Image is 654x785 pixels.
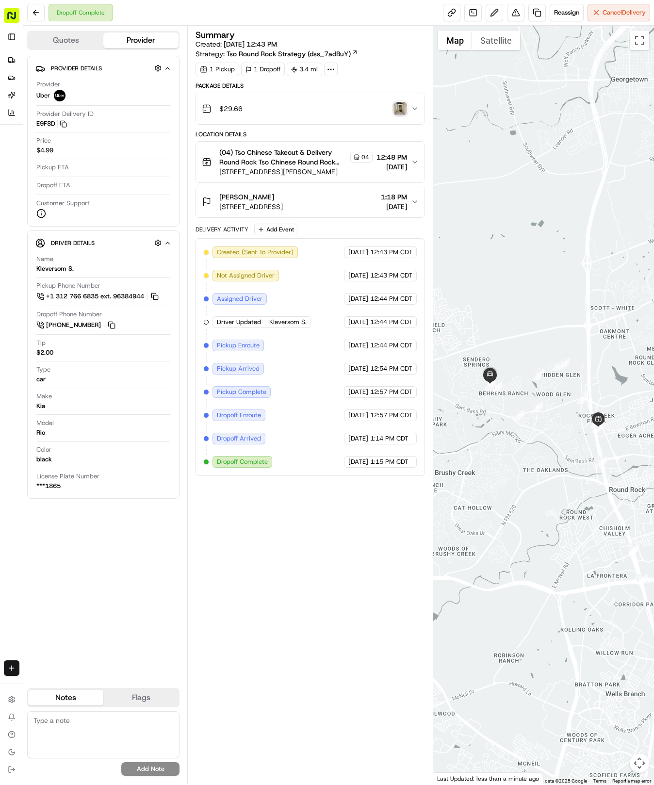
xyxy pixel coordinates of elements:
[51,65,102,72] span: Provider Details
[36,199,90,208] span: Customer Support
[370,458,409,466] span: 1:15 PM CDT
[196,142,425,182] button: (04) Tso Chinese Takeout & Delivery Round Rock Tso Chinese Round Rock Manager04[STREET_ADDRESS][P...
[196,131,425,138] div: Location Details
[36,339,46,347] span: Tip
[36,472,99,481] span: License Plate Number
[196,63,239,76] div: 1 Pickup
[196,186,425,217] button: [PERSON_NAME][STREET_ADDRESS]1:18 PM[DATE]
[36,281,100,290] span: Pickup Phone Number
[51,239,95,247] span: Driver Details
[376,162,407,172] span: [DATE]
[46,321,101,329] span: [PHONE_NUMBER]
[36,136,51,145] span: Price
[227,49,351,59] span: Tso Round Rock Strategy (dss_7adBuY)
[348,388,368,396] span: [DATE]
[438,31,472,50] button: Show street map
[28,33,103,48] button: Quotes
[370,364,412,373] span: 12:54 PM CDT
[217,248,294,257] span: Created (Sent To Provider)
[103,690,179,705] button: Flags
[36,392,52,401] span: Make
[196,39,277,49] span: Created:
[629,543,639,554] div: 4
[196,82,425,90] div: Package Details
[217,434,261,443] span: Dropoff Arrived
[217,364,260,373] span: Pickup Arrived
[436,772,468,785] a: Open this area in Google Maps (opens a new window)
[370,318,412,327] span: 12:44 PM CDT
[46,292,144,301] span: +1 312 766 6835 ext. 96384944
[589,418,600,428] div: 8
[35,60,171,76] button: Provider Details
[36,402,45,410] div: Kia
[36,181,70,190] span: Dropoff ETA
[36,110,94,118] span: Provider Delivery ID
[603,8,646,17] span: Cancel Delivery
[28,690,103,705] button: Notes
[393,102,407,115] img: photo_proof_of_delivery image
[436,772,468,785] img: Google
[36,375,46,384] div: car
[550,4,584,21] button: Reassign
[514,410,524,421] div: 14
[491,381,502,392] div: 15
[36,291,160,302] a: +1 312 766 6835 ext. 96384944
[370,434,409,443] span: 1:14 PM CDT
[370,248,412,257] span: 12:43 PM CDT
[559,358,570,369] div: 12
[217,271,275,280] span: Not Assigned Driver
[348,458,368,466] span: [DATE]
[217,388,266,396] span: Pickup Complete
[224,40,277,49] span: [DATE] 12:43 PM
[485,379,495,390] div: 16
[36,348,53,357] div: $2.00
[381,202,407,212] span: [DATE]
[241,63,285,76] div: 1 Dropoff
[219,104,243,114] span: $29.66
[348,364,368,373] span: [DATE]
[381,192,407,202] span: 1:18 PM
[376,152,407,162] span: 12:48 PM
[36,445,51,454] span: Color
[103,33,179,48] button: Provider
[36,320,117,330] a: [PHONE_NUMBER]
[534,778,587,784] span: Map data ©2025 Google
[36,80,60,89] span: Provider
[219,202,283,212] span: [STREET_ADDRESS]
[588,4,650,21] button: CancelDelivery
[217,294,262,303] span: Assigned Driver
[630,31,649,50] button: Toggle fullscreen view
[596,457,607,467] div: 5
[36,264,74,273] div: Kleversom S.
[217,411,261,420] span: Dropoff Enroute
[227,49,358,59] a: Tso Round Rock Strategy (dss_7adBuY)
[370,411,412,420] span: 12:57 PM CDT
[36,91,50,100] span: Uber
[36,163,69,172] span: Pickup ETA
[348,341,368,350] span: [DATE]
[217,318,261,327] span: Driver Updated
[348,271,368,280] span: [DATE]
[36,455,52,464] div: black
[36,310,102,319] span: Dropoff Phone Number
[219,147,348,167] span: (04) Tso Chinese Takeout & Delivery Round Rock Tso Chinese Round Rock Manager
[348,434,368,443] span: [DATE]
[287,63,322,76] div: 3.4 mi
[196,226,248,233] div: Delivery Activity
[370,341,412,350] span: 12:44 PM CDT
[348,411,368,420] span: [DATE]
[593,778,606,784] a: Terms
[370,388,412,396] span: 12:57 PM CDT
[219,167,373,177] span: [STREET_ADDRESS][PERSON_NAME]
[196,49,358,59] div: Strategy:
[36,365,50,374] span: Type
[36,119,67,128] button: E9F8D
[577,393,588,404] div: 9
[254,224,297,235] button: Add Event
[348,318,368,327] span: [DATE]
[637,574,648,585] div: 3
[54,90,65,101] img: uber-new-logo.jpeg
